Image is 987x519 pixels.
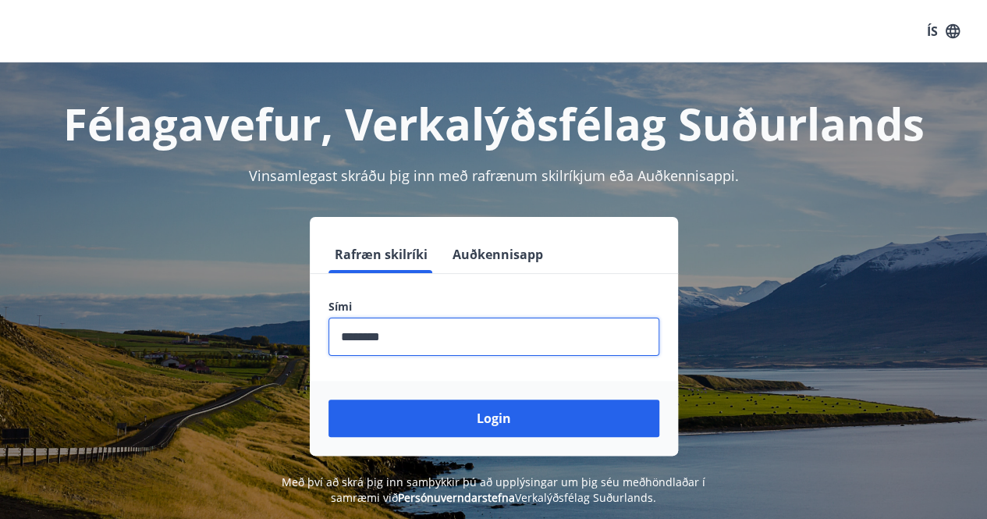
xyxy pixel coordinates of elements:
span: Vinsamlegast skráðu þig inn með rafrænum skilríkjum eða Auðkennisappi. [249,166,739,185]
a: Persónuverndarstefna [398,490,515,505]
button: Rafræn skilríki [328,236,434,273]
span: Með því að skrá þig inn samþykkir þú að upplýsingar um þig séu meðhöndlaðar í samræmi við Verkalý... [282,475,705,505]
h1: Félagavefur, Verkalýðsfélag Suðurlands [19,94,968,153]
label: Sími [328,299,659,315]
button: Auðkennisapp [446,236,549,273]
button: Login [328,400,659,437]
button: ÍS [918,17,968,45]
